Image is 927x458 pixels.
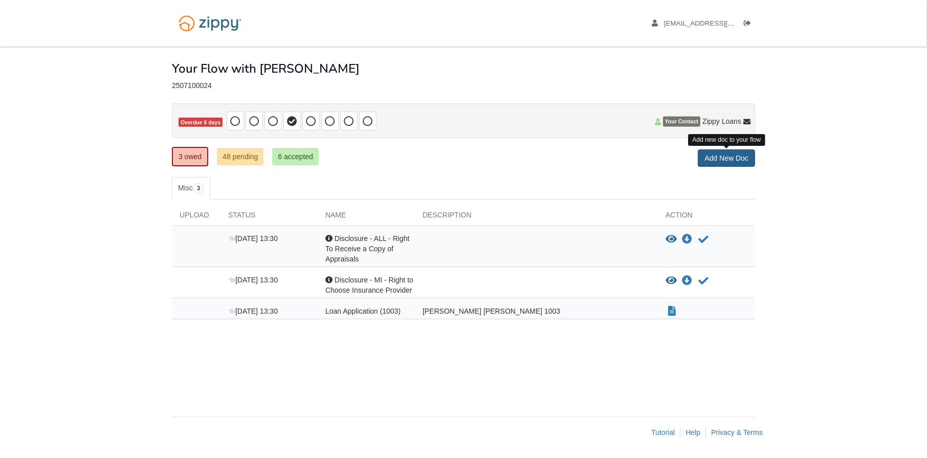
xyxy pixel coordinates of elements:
span: Zippy Loans [702,117,741,127]
span: [DATE] 13:30 [228,307,278,315]
a: 48 pending [217,148,263,165]
button: View Disclosure - MI - Right to Choose Insurance Provider [666,276,677,286]
button: View Disclosure - ALL - Right To Receive a Copy of Appraisals [666,234,677,245]
div: Name [318,210,415,225]
a: edit profile [652,19,781,30]
span: [DATE] 13:30 [228,234,278,243]
a: 3 owed [172,147,208,166]
span: 3 [193,183,205,193]
a: Log out [744,19,755,30]
div: [PERSON_NAME] [PERSON_NAME] 1003 [415,306,658,316]
div: Upload [172,210,220,225]
span: Your Contact [663,117,700,127]
a: 6 accepted [272,148,319,165]
a: Show Document [668,307,676,315]
span: [DATE] 13:30 [228,276,278,284]
a: Privacy & Terms [711,428,763,437]
span: Disclosure - ALL - Right To Receive a Copy of Appraisals [325,234,409,263]
a: Help [686,428,700,437]
a: Download Disclosure - MI - Right to Choose Insurance Provider [682,277,692,285]
span: Disclosure - MI - Right to Choose Insurance Provider [325,276,413,294]
div: Add new doc to your flow [688,134,765,146]
button: Acknowledge receipt of document [697,233,710,246]
a: Tutorial [651,428,675,437]
div: 2507100024 [172,81,755,90]
a: Add New Doc [698,149,755,167]
span: Loan Application (1003) [325,307,401,315]
a: Misc [172,177,210,200]
div: Status [220,210,318,225]
span: Overdue 6 days [179,118,223,127]
h1: Your Flow with [PERSON_NAME] [172,62,360,75]
a: Download Disclosure - ALL - Right To Receive a Copy of Appraisals [682,235,692,244]
div: Action [658,210,755,225]
button: Acknowledge receipt of document [697,275,710,287]
span: ronsandel05@gmail.com [664,19,781,27]
div: Description [415,210,658,225]
img: Logo [172,10,248,36]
